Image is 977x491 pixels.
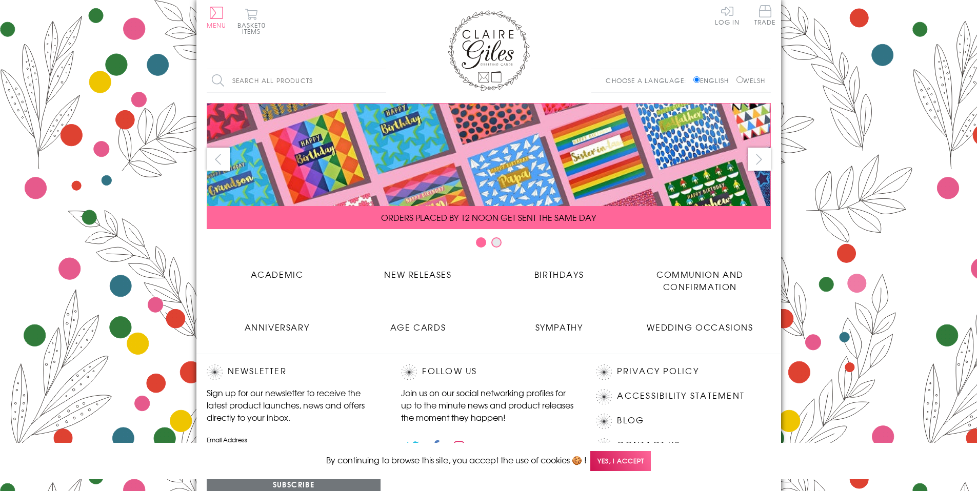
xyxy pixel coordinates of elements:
button: Carousel Page 2 [491,237,502,248]
button: Menu [207,7,227,28]
a: Privacy Policy [617,364,699,378]
h2: Follow Us [401,364,575,380]
button: next [748,148,771,171]
img: Claire Giles Greetings Cards [448,10,530,91]
p: Choose a language: [606,76,691,85]
input: English [693,76,700,83]
p: Join us on our social networking profiles for up to the minute news and product releases the mome... [401,386,575,423]
span: Birthdays [534,268,584,280]
a: Wedding Occasions [630,313,771,333]
span: New Releases [384,268,451,280]
a: Anniversary [207,313,348,333]
span: 0 items [242,21,266,36]
a: Contact Us [617,438,680,452]
input: Search [376,69,386,92]
button: prev [207,148,230,171]
a: Academic [207,260,348,280]
span: ORDERS PLACED BY 12 NOON GET SENT THE SAME DAY [381,211,596,223]
span: Age Cards [390,321,446,333]
a: Age Cards [348,313,489,333]
a: Communion and Confirmation [630,260,771,293]
a: Accessibility Statement [617,389,745,403]
div: Carousel Pagination [207,237,771,253]
a: Sympathy [489,313,630,333]
span: Trade [754,5,776,25]
span: Menu [207,21,227,30]
a: Birthdays [489,260,630,280]
a: Blog [617,414,644,427]
a: Trade [754,5,776,27]
span: Anniversary [245,321,310,333]
span: Communion and Confirmation [656,268,744,293]
label: Welsh [736,76,766,85]
span: Academic [251,268,304,280]
a: Log In [715,5,740,25]
p: Sign up for our newsletter to receive the latest product launches, news and offers directly to yo... [207,386,381,423]
input: Welsh [736,76,743,83]
span: Wedding Occasions [647,321,753,333]
button: Carousel Page 1 (Current Slide) [476,237,486,248]
h2: Newsletter [207,364,381,380]
span: Yes, I accept [590,451,651,471]
span: Sympathy [535,321,583,333]
label: English [693,76,734,85]
a: New Releases [348,260,489,280]
label: Email Address [207,435,381,444]
input: Search all products [207,69,386,92]
button: Basket0 items [237,8,266,34]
